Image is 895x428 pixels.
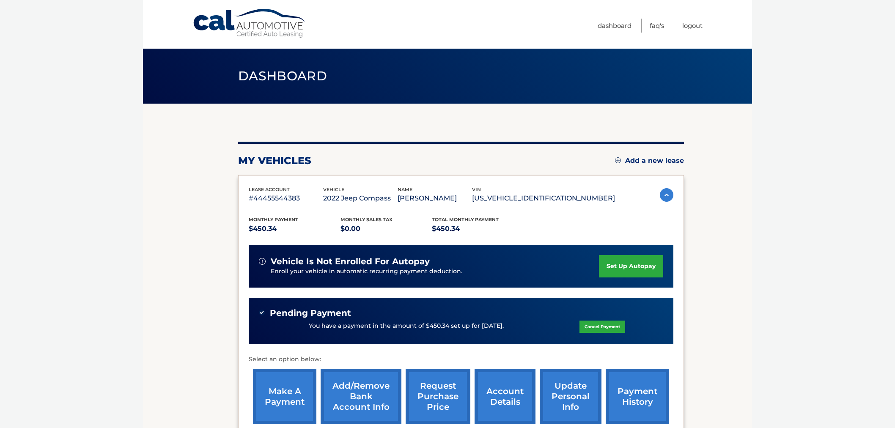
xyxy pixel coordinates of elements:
[598,19,631,33] a: Dashboard
[249,354,673,365] p: Select an option below:
[340,217,393,222] span: Monthly sales Tax
[238,154,311,167] h2: my vehicles
[249,192,323,204] p: #44455544383
[615,157,621,163] img: add.svg
[579,321,625,333] a: Cancel Payment
[432,223,524,235] p: $450.34
[340,223,432,235] p: $0.00
[271,267,599,276] p: Enroll your vehicle in automatic recurring payment deduction.
[682,19,703,33] a: Logout
[472,187,481,192] span: vin
[398,192,472,204] p: [PERSON_NAME]
[271,256,430,267] span: vehicle is not enrolled for autopay
[321,369,401,424] a: Add/Remove bank account info
[192,8,307,38] a: Cal Automotive
[432,217,499,222] span: Total Monthly Payment
[309,321,504,331] p: You have a payment in the amount of $450.34 set up for [DATE].
[398,187,412,192] span: name
[259,258,266,265] img: alert-white.svg
[323,187,344,192] span: vehicle
[249,187,290,192] span: lease account
[660,188,673,202] img: accordion-active.svg
[540,369,601,424] a: update personal info
[249,217,298,222] span: Monthly Payment
[259,310,265,316] img: check-green.svg
[253,369,316,424] a: make a payment
[472,192,615,204] p: [US_VEHICLE_IDENTIFICATION_NUMBER]
[615,156,684,165] a: Add a new lease
[606,369,669,424] a: payment history
[650,19,664,33] a: FAQ's
[406,369,470,424] a: request purchase price
[249,223,340,235] p: $450.34
[238,68,327,84] span: Dashboard
[475,369,535,424] a: account details
[599,255,663,277] a: set up autopay
[270,308,351,318] span: Pending Payment
[323,192,398,204] p: 2022 Jeep Compass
